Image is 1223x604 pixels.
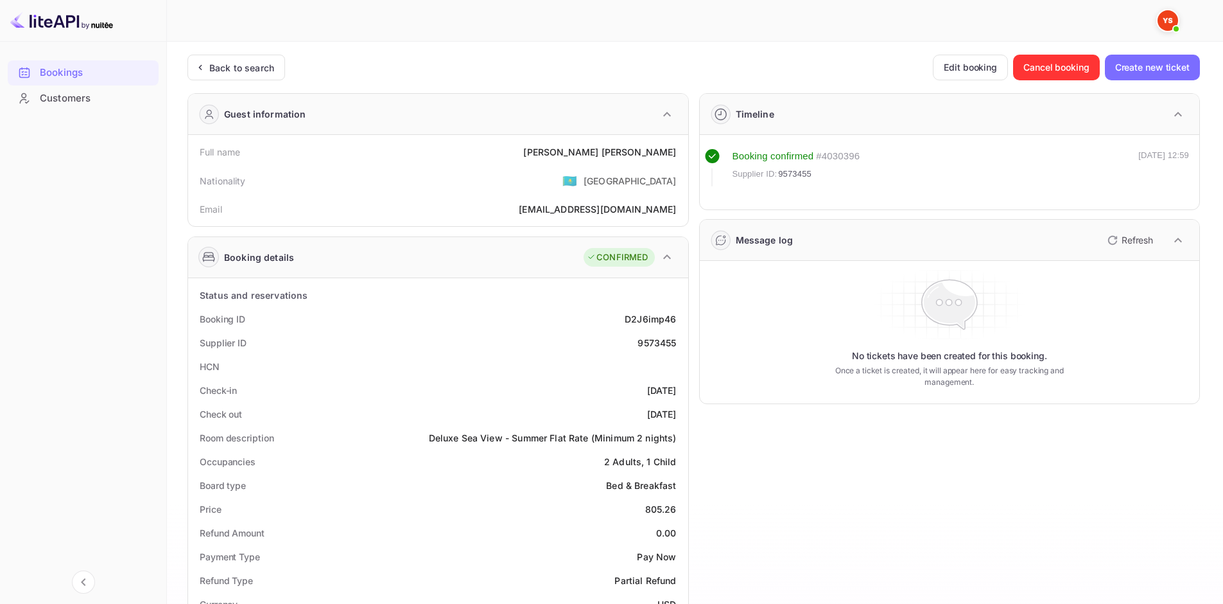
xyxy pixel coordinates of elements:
[519,202,676,216] div: [EMAIL_ADDRESS][DOMAIN_NAME]
[606,479,676,492] div: Bed & Breakfast
[224,107,306,121] div: Guest information
[1105,55,1200,80] button: Create new ticket
[523,145,676,159] div: [PERSON_NAME] [PERSON_NAME]
[224,251,294,264] div: Booking details
[656,526,677,540] div: 0.00
[8,86,159,110] a: Customers
[200,479,246,492] div: Board type
[200,360,220,373] div: HCN
[200,384,237,397] div: Check-in
[637,550,676,564] div: Pay Now
[200,289,308,302] div: Status and reservations
[200,145,240,159] div: Full name
[72,571,95,594] button: Collapse navigation
[429,431,677,445] div: Deluxe Sea View - Summer Flat Rate (Minimum 2 nights)
[200,202,222,216] div: Email
[200,431,273,445] div: Room description
[736,233,794,247] div: Message log
[200,336,247,350] div: Supplier ID
[200,526,265,540] div: Refund Amount
[647,407,677,421] div: [DATE]
[200,574,253,587] div: Refund Type
[852,350,1047,362] p: No tickets have been created for this booking.
[625,312,676,326] div: D2J6imp46
[200,502,221,516] div: Price
[604,455,677,468] div: 2 Adults, 1 Child
[647,384,677,397] div: [DATE]
[733,149,814,164] div: Booking confirmed
[587,251,648,264] div: CONFIRMED
[200,550,260,564] div: Payment Type
[1100,230,1158,251] button: Refresh
[815,365,1084,388] p: Once a ticket is created, it will appear here for easy tracking and management.
[733,168,777,181] span: Supplier ID:
[1158,10,1178,31] img: Yandex Support
[1013,55,1100,80] button: Cancel booking
[933,55,1008,80] button: Edit booking
[10,10,113,31] img: LiteAPI logo
[200,312,245,326] div: Booking ID
[778,168,811,181] span: 9573455
[1138,149,1189,186] div: [DATE] 12:59
[8,86,159,111] div: Customers
[816,149,860,164] div: # 4030396
[8,60,159,84] a: Bookings
[645,502,677,516] div: 805.26
[40,66,152,80] div: Bookings
[1122,233,1153,247] p: Refresh
[638,336,676,350] div: 9573455
[614,574,676,587] div: Partial Refund
[562,169,577,192] span: United States
[200,455,256,468] div: Occupancies
[200,174,246,188] div: Nationality
[736,107,774,121] div: Timeline
[40,91,152,106] div: Customers
[200,407,242,421] div: Check out
[584,174,677,188] div: [GEOGRAPHIC_DATA]
[209,61,274,75] div: Back to search
[8,60,159,85] div: Bookings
